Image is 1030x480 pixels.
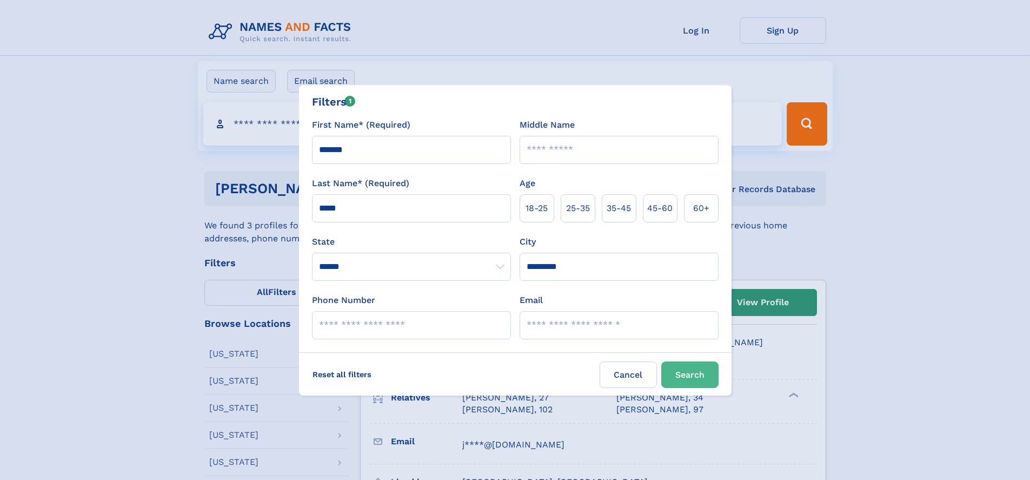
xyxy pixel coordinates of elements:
span: 60+ [693,202,709,215]
div: Filters [312,94,356,110]
label: Cancel [600,361,657,388]
label: Age [520,177,535,190]
label: City [520,235,536,248]
span: 35‑45 [607,202,631,215]
label: First Name* (Required) [312,119,410,131]
label: State [312,235,511,248]
label: Phone Number [312,294,375,307]
label: Last Name* (Required) [312,177,409,190]
label: Reset all filters [305,361,378,387]
label: Middle Name [520,119,575,131]
span: 25‑35 [566,202,590,215]
label: Email [520,294,543,307]
button: Search [661,361,719,388]
span: 18‑25 [526,202,548,215]
span: 45‑60 [647,202,673,215]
